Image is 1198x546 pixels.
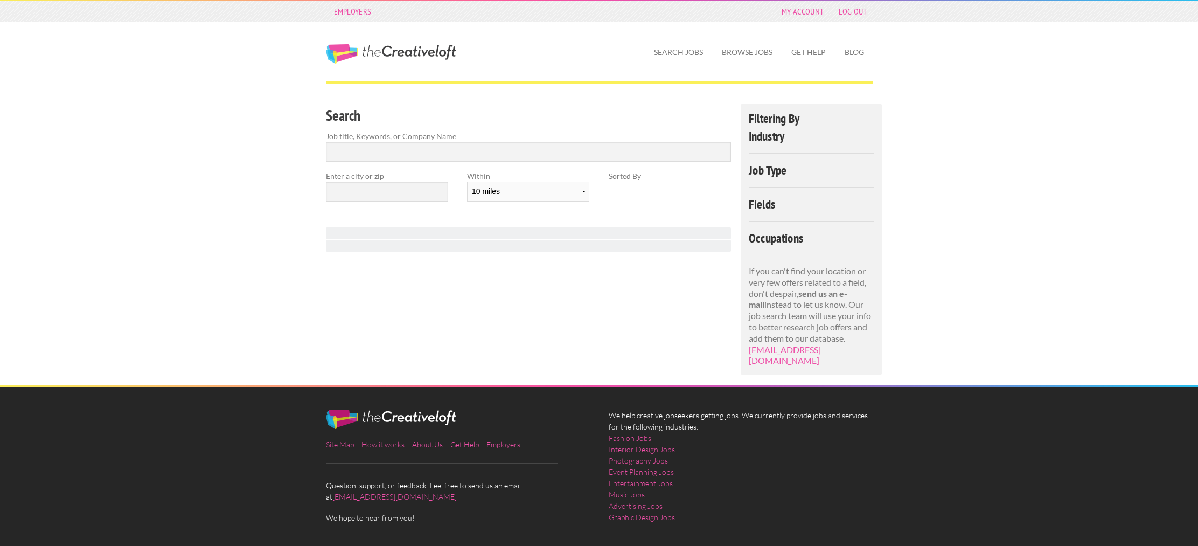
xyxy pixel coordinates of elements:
a: Get Help [450,440,479,449]
div: We help creative jobseekers getting jobs. We currently provide jobs and services for the followin... [599,410,882,531]
a: My Account [776,4,829,19]
h4: Occupations [749,232,874,244]
a: Event Planning Jobs [609,466,674,478]
h4: Fields [749,198,874,210]
a: Employers [329,4,377,19]
a: Interior Design Jobs [609,444,675,455]
a: [EMAIL_ADDRESS][DOMAIN_NAME] [749,344,821,366]
a: Fashion Jobs [609,432,651,444]
a: Music Jobs [609,489,645,500]
input: Search [326,142,732,162]
a: [EMAIL_ADDRESS][DOMAIN_NAME] [332,492,457,501]
a: Log Out [833,4,872,19]
h4: Industry [749,130,874,142]
strong: send us an e-mail [749,288,847,310]
a: Browse Jobs [713,40,781,65]
p: If you can't find your location or very few offers related to a field, don't despair, instead to ... [749,266,874,367]
a: About Us [412,440,443,449]
a: Employers [486,440,520,449]
img: The Creative Loft [326,410,456,429]
a: Photography Jobs [609,455,668,466]
a: Graphic Design Jobs [609,512,675,523]
h4: Job Type [749,164,874,176]
h3: Search [326,106,732,126]
label: Job title, Keywords, or Company Name [326,130,732,142]
label: Enter a city or zip [326,170,448,182]
h4: Filtering By [749,112,874,125]
label: Within [467,170,589,182]
span: We hope to hear from you! [326,512,590,523]
a: The Creative Loft [326,44,456,64]
a: Entertainment Jobs [609,478,673,489]
div: Question, support, or feedback. Feel free to send us an email at [316,410,599,523]
a: Get Help [783,40,834,65]
a: Blog [836,40,873,65]
a: Site Map [326,440,354,449]
a: Search Jobs [645,40,712,65]
a: Advertising Jobs [609,500,663,512]
a: How it works [361,440,405,449]
label: Sorted By [609,170,731,182]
